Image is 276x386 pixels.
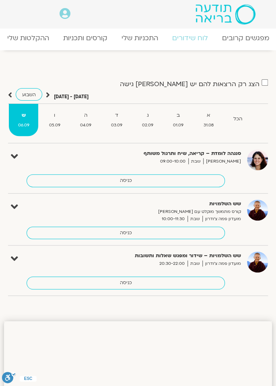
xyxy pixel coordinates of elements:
span: [PERSON_NAME] [203,158,241,165]
a: הכל [224,104,251,136]
span: 01.09 [164,122,193,129]
a: כניסה [27,227,225,239]
strong: ג [133,111,163,120]
span: 03.09 [102,122,131,129]
span: 09:00-10:00 [157,158,188,165]
p: קורס מתמשך מוקלט עם [PERSON_NAME] [45,208,241,215]
span: 04.09 [71,122,100,129]
span: 02.09 [133,122,163,129]
strong: שש השלמויות – שידור ומפגש שאלות ותשובות [45,252,241,260]
a: השבוע [16,88,42,101]
a: לוח שידורים [165,30,215,46]
label: הצג רק הרצאות להם יש [PERSON_NAME] גישה [120,81,260,88]
a: ה04.09 [71,104,100,136]
span: 31.08 [194,122,222,129]
span: שבת [187,215,202,223]
span: 10:00-11:30 [159,215,187,223]
strong: ד [102,111,131,120]
span: מועדון פמה צ'ודרון [202,215,241,223]
strong: סנגהה לומדת – קריאה, שיח ותרגול משותף [45,149,241,158]
strong: ו [40,111,69,120]
span: שבת [187,260,202,267]
a: כניסה [27,174,225,187]
a: ש06.09 [9,104,38,136]
strong: ה [71,111,100,120]
span: שבת [188,158,203,165]
span: השבוע [22,92,36,98]
a: ד03.09 [102,104,131,136]
a: ו05.09 [40,104,69,136]
span: 05.09 [40,122,69,129]
strong: הכל [224,115,251,123]
a: מפגשים קרובים [215,30,276,46]
a: ג02.09 [133,104,163,136]
span: מועדון פמה צ'ודרון [202,260,241,267]
a: ב01.09 [164,104,193,136]
a: כניסה [27,277,225,289]
a: א31.08 [194,104,222,136]
p: [DATE] - [DATE] [54,93,89,101]
strong: ש [9,111,38,120]
strong: שש השלמויות [45,200,241,208]
a: התכניות שלי [114,30,165,46]
span: 20:30-22:00 [157,260,187,267]
strong: א [194,111,222,120]
span: 06.09 [9,122,38,129]
a: קורסים ותכניות [56,30,114,46]
strong: ב [164,111,193,120]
